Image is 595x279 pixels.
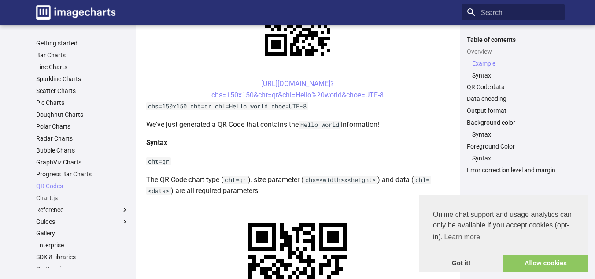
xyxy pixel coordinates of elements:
span: Online chat support and usage analytics can only be available if you accept cookies (opt-in). [433,209,574,244]
a: Doughnut Charts [36,111,129,119]
a: SDK & libraries [36,253,129,261]
a: Bubble Charts [36,146,129,154]
a: Enterprise [36,241,129,249]
a: Pie Charts [36,99,129,107]
p: We've just generated a QR Code that contains the information! [146,119,449,130]
a: Bar Charts [36,51,129,59]
a: Image-Charts documentation [33,2,119,23]
a: Syntax [472,71,559,79]
a: Progress Bar Charts [36,170,129,178]
a: Error correction level and margin [467,166,559,174]
a: QR Code data [467,83,559,91]
a: allow cookies [503,255,588,272]
nav: Table of contents [462,36,565,175]
a: Scatter Charts [36,87,129,95]
input: Search [462,4,565,20]
a: Getting started [36,39,129,47]
code: Hello world [299,121,341,129]
nav: Overview [467,60,559,79]
a: dismiss cookie message [419,255,503,272]
label: Table of contents [462,36,565,44]
a: [URL][DOMAIN_NAME]?chs=150x150&cht=qr&chl=Hello%20world&choe=UTF-8 [211,79,384,99]
div: cookieconsent [419,195,588,272]
nav: Foreground Color [467,154,559,162]
label: Reference [36,206,129,214]
a: Background color [467,119,559,126]
a: Syntax [472,130,559,138]
code: cht=qr [146,157,171,165]
code: cht=qr [223,176,248,184]
img: logo [36,5,115,20]
a: Chart.js [36,194,129,202]
a: GraphViz Charts [36,158,129,166]
code: chs=150x150 cht=qr chl=Hello world choe=UTF-8 [146,102,308,110]
a: Overview [467,48,559,56]
a: On Premise [36,265,129,273]
p: The QR Code chart type ( ), size parameter ( ) and data ( ) are all required parameters. [146,174,449,197]
label: Guides [36,218,129,226]
a: Gallery [36,229,129,237]
code: chs=<width>x<height> [303,176,377,184]
a: learn more about cookies [443,231,481,244]
a: Line Charts [36,63,129,71]
a: Data encoding [467,95,559,103]
h4: Syntax [146,137,449,149]
a: Example [472,60,559,67]
a: Foreground Color [467,142,559,150]
a: Polar Charts [36,123,129,130]
a: Sparkline Charts [36,75,129,83]
a: Syntax [472,154,559,162]
a: QR Codes [36,182,129,190]
a: Radar Charts [36,134,129,142]
a: Output format [467,107,559,115]
nav: Background color [467,130,559,138]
